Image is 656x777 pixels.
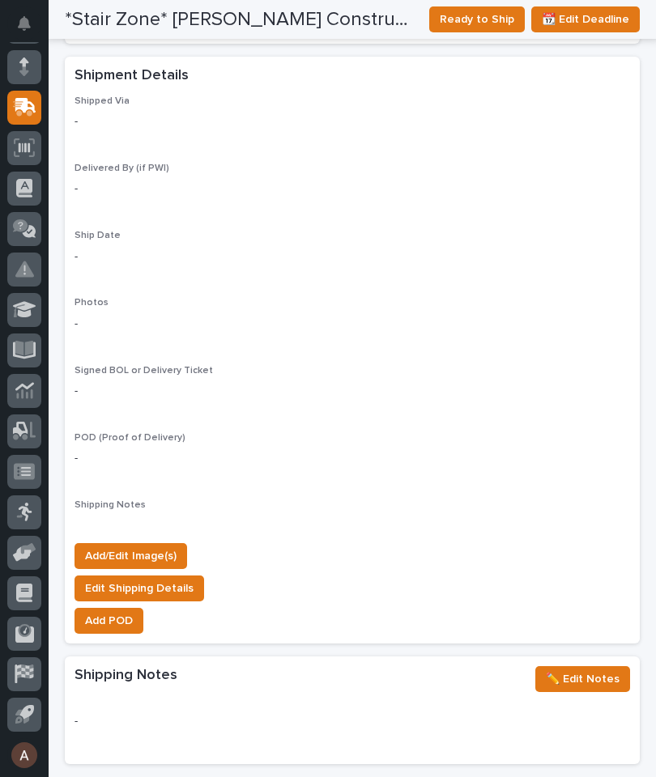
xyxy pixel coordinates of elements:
[75,316,630,333] p: -
[65,8,416,32] h2: *Stair Zone* Clouse Construction - Soar! Adventure Park - Ramp Guardrailing
[75,366,213,376] span: Signed BOL or Delivery Ticket
[535,666,630,692] button: ✏️ Edit Notes
[531,6,640,32] button: 📆 Edit Deadline
[75,608,143,634] button: Add POD
[75,500,146,510] span: Shipping Notes
[75,713,630,730] p: -
[75,298,109,308] span: Photos
[429,6,525,32] button: Ready to Ship
[75,96,130,106] span: Shipped Via
[7,6,41,40] button: Notifications
[7,738,41,772] button: users-avatar
[75,433,185,443] span: POD (Proof of Delivery)
[85,611,133,631] span: Add POD
[20,16,41,42] div: Notifications
[440,10,514,29] span: Ready to Ship
[75,180,630,197] p: -
[75,383,630,400] p: -
[75,575,204,601] button: Edit Shipping Details
[75,543,187,569] button: Add/Edit Image(s)
[85,579,194,598] span: Edit Shipping Details
[75,450,630,467] p: -
[75,113,630,130] p: -
[546,669,620,689] span: ✏️ Edit Notes
[85,546,177,566] span: Add/Edit Image(s)
[75,163,169,173] span: Delivered By (if PWI)
[542,10,629,29] span: 📆 Edit Deadline
[75,231,121,240] span: Ship Date
[75,66,189,86] h2: Shipment Details
[75,666,177,686] h2: Shipping Notes
[75,248,630,265] p: -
